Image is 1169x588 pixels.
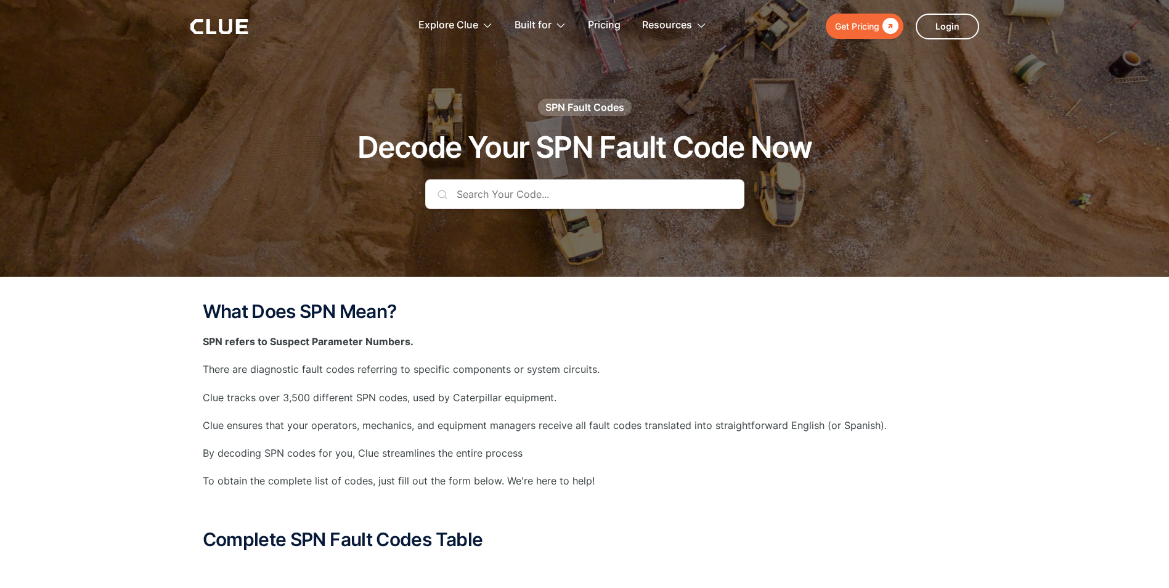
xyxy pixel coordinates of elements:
[515,6,552,45] div: Built for
[418,6,478,45] div: Explore Clue
[425,179,744,209] input: Search Your Code...
[203,418,967,433] p: Clue ensures that your operators, mechanics, and equipment managers receive all fault codes trans...
[588,6,621,45] a: Pricing
[642,6,692,45] div: Resources
[203,362,967,377] p: There are diagnostic fault codes referring to specific components or system circuits.
[203,529,967,550] h2: Complete SPN Fault Codes Table
[916,14,979,39] a: Login
[879,18,898,34] div: 
[203,501,967,517] p: ‍
[203,473,967,489] p: To obtain the complete list of codes, just fill out the form below. We're here to help!
[203,446,967,461] p: By decoding SPN codes for you, Clue streamlines the entire process
[835,18,879,34] div: Get Pricing
[826,14,903,39] a: Get Pricing
[203,390,967,406] p: Clue tracks over 3,500 different SPN codes, used by Caterpillar equipment.
[203,335,413,348] strong: SPN refers to Suspect Parameter Numbers.
[545,100,624,114] div: SPN Fault Codes
[357,131,812,164] h1: Decode Your SPN Fault Code Now
[203,301,967,322] h2: What Does SPN Mean?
